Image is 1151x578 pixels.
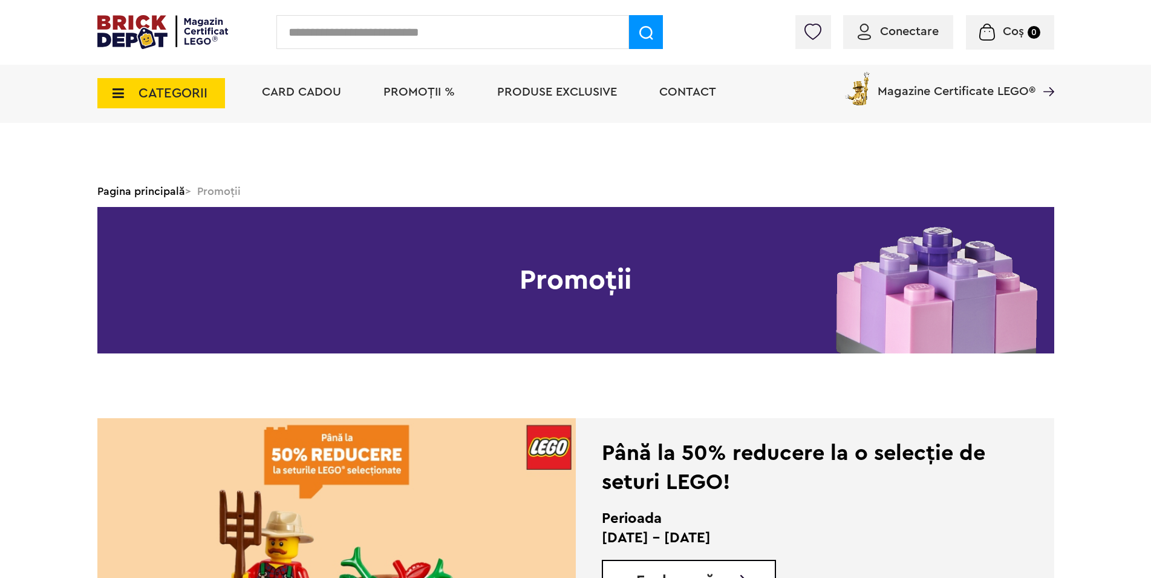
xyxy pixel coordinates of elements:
[878,70,1035,97] span: Magazine Certificate LEGO®
[880,25,939,38] span: Conectare
[858,25,939,38] a: Conectare
[659,86,716,98] a: Contact
[97,176,1054,207] div: > Promoții
[383,86,455,98] a: PROMOȚII %
[1035,70,1054,82] a: Magazine Certificate LEGO®
[139,87,207,100] span: CATEGORII
[97,207,1054,353] h1: Promoții
[602,509,994,528] h2: Perioada
[602,439,994,497] div: Până la 50% reducere la o selecție de seturi LEGO!
[1003,25,1024,38] span: Coș
[1028,26,1040,39] small: 0
[497,86,617,98] a: Produse exclusive
[97,186,185,197] a: Pagina principală
[262,86,341,98] a: Card Cadou
[602,528,994,548] p: [DATE] - [DATE]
